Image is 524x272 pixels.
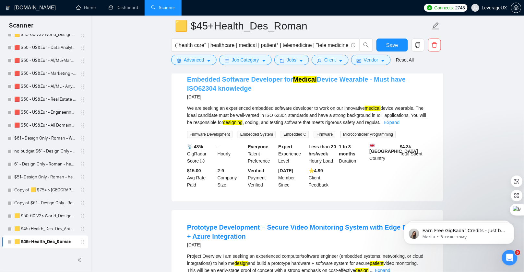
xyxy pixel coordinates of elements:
[312,55,349,65] button: userClientcaret-down
[14,93,76,106] a: 🟥 $50 - US&Eur - Real Estate - Any Biz - Any App
[218,144,219,149] b: -
[314,131,335,138] span: Firmware
[338,143,368,164] div: Duration
[365,106,380,111] mark: medical
[14,197,76,210] a: Copy of $61 - Design Only - Roman - Web Design
[379,120,383,125] span: ...
[225,58,229,63] span: bars
[278,144,292,149] b: Expert
[80,240,85,245] span: holder
[187,241,428,249] div: [DATE]
[14,210,76,223] a: 🟨 $50-60 V2> World_Design Only_Roman-Web Design_General
[351,55,391,65] button: idcardVendorcaret-down
[511,5,521,10] span: setting
[427,5,432,10] img: upwork-logo.png
[287,56,297,63] span: Jobs
[187,105,428,126] div: We are seeking an experienced embedded software developer to work on our innovative device wearab...
[14,158,76,171] a: 61 - Design Only - Roman - health*
[435,4,454,11] span: Connects:
[324,56,336,63] span: Client
[428,42,441,48] span: delete
[14,54,76,67] a: 🟥 $50 - US&Eur - AI/ML+Marketing - Any Biz - Any App
[281,131,309,138] span: Embedded C
[262,58,266,63] span: caret-down
[187,168,201,173] b: $15.00
[386,41,398,49] span: Save
[502,250,518,266] iframe: Intercom live chat
[14,41,76,54] a: 🟥 $50 - US&Eur - Data Analytics - Any Biz - Any App
[14,184,76,197] a: Copy of 🟨 $75+ > [GEOGRAPHIC_DATA]+[GEOGRAPHIC_DATA] Only_Tony-UX/UI_General
[76,5,96,10] a: homeHome
[309,144,336,156] b: Less than 30 hrs/week
[299,58,304,63] span: caret-down
[80,32,85,38] span: holder
[177,58,181,63] span: setting
[307,143,338,164] div: Hourly Load
[80,188,85,193] span: holder
[187,131,232,138] span: Firmware Development
[80,201,85,206] span: holder
[248,168,265,173] b: Verified
[14,119,76,132] a: 🟥 $50 - US&Eur - All Domains - Any Biz - Any App
[80,227,85,232] span: holder
[309,168,323,173] b: ⭐️ 4.99
[80,136,85,141] span: holder
[80,110,85,115] span: holder
[511,5,521,10] a: setting
[473,6,478,10] span: user
[80,71,85,76] span: holder
[360,39,373,51] button: search
[370,143,375,148] img: 🇬🇧
[234,261,248,266] mark: design
[317,58,322,63] span: user
[216,167,247,188] div: Company Size
[187,93,428,101] div: [DATE]
[364,56,378,63] span: Vendor
[77,257,84,263] span: double-left
[4,21,39,34] span: Scanner
[400,144,411,149] b: $ 4.3k
[339,58,343,63] span: caret-down
[340,131,396,138] span: Microcontroller Programming
[80,214,85,219] span: holder
[14,145,76,158] a: no budget $61 - Design Only - Roman - Web Design 2
[14,171,76,184] a: $51- Design Only - Roman - health*
[14,80,76,93] a: 🟥 $50 - US&Eur - AI/ML - Any Biz - Any App
[357,58,361,63] span: idcard
[399,143,429,164] div: Total Spent
[200,159,205,163] span: info-circle
[175,18,430,34] input: Scanner name...
[187,224,423,240] a: Prototype Development – Secure Video Monitoring System with Edge Device + Azure Integration
[175,41,348,49] input: Search Freelance Jobs...
[511,3,521,13] button: setting
[376,39,408,51] button: Save
[80,45,85,51] span: holder
[370,143,418,154] b: [GEOGRAPHIC_DATA]
[109,5,138,10] a: dashboardDashboard
[184,56,204,63] span: Advanced
[278,168,293,173] b: [DATE]
[14,67,76,80] a: 🟥 $50 - US&Eur - Marketing - Any Biz - Any App
[219,55,271,65] button: barsJob Categorycaret-down
[351,43,355,47] span: info-circle
[207,58,211,63] span: caret-down
[14,28,76,41] a: 🟨 $45-60 V3> World_Design+Dev_Antony-Front-End_General
[432,22,440,30] span: edit
[80,84,85,89] span: holder
[274,55,309,65] button: folderJobscaret-down
[412,42,424,48] span: copy
[428,39,441,51] button: delete
[277,143,307,164] div: Experience Level
[247,143,277,164] div: Talent Preference
[14,236,76,249] a: 🟨 $45+Health_Des_Roman
[6,3,10,13] img: logo
[186,143,216,164] div: GigRadar Score
[80,162,85,167] span: holder
[171,55,217,65] button: settingAdvancedcaret-down
[80,123,85,128] span: holder
[80,149,85,154] span: holder
[411,39,424,51] button: copy
[384,120,399,125] a: Expand
[186,167,216,188] div: Avg Rate Paid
